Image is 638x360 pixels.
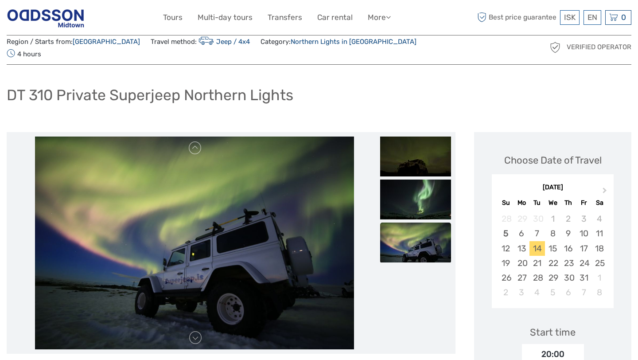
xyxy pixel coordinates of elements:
div: Choose Wednesday, October 22nd, 2025 [545,256,560,270]
div: Choose Wednesday, October 8th, 2025 [545,226,560,241]
div: Not available Saturday, October 4th, 2025 [591,211,607,226]
div: Choose Saturday, November 8th, 2025 [591,285,607,300]
div: Choose Thursday, November 6th, 2025 [560,285,576,300]
a: Jeep / 4x4 [197,38,250,46]
div: We [545,197,560,209]
div: Choose Wednesday, October 29th, 2025 [545,270,560,285]
div: Not available Friday, October 3rd, 2025 [576,211,591,226]
a: Northern Lights in [GEOGRAPHIC_DATA] [291,38,416,46]
div: Choose Wednesday, October 15th, 2025 [545,241,560,256]
div: Choose Friday, October 10th, 2025 [576,226,591,241]
div: Not available Thursday, October 2nd, 2025 [560,211,576,226]
div: Choose Tuesday, October 28th, 2025 [529,270,545,285]
div: Choose Friday, November 7th, 2025 [576,285,591,300]
div: Choose Monday, October 20th, 2025 [514,256,529,270]
div: Choose Tuesday, October 7th, 2025 [529,226,545,241]
img: 3461b4c5108741fbbd4b5b056beefd0f_slider_thumbnail.jpg [380,223,451,262]
div: Choose Thursday, October 23rd, 2025 [560,256,576,270]
div: Choose Saturday, October 11th, 2025 [591,226,607,241]
div: Choose Tuesday, October 21st, 2025 [529,256,545,270]
div: Choose Friday, October 17th, 2025 [576,241,591,256]
div: Not available Tuesday, September 30th, 2025 [529,211,545,226]
div: Choose Thursday, October 9th, 2025 [560,226,576,241]
a: Tours [163,11,183,24]
div: Choose Tuesday, November 4th, 2025 [529,285,545,300]
div: Choose Friday, October 24th, 2025 [576,256,591,270]
div: Sa [591,197,607,209]
div: Th [560,197,576,209]
span: 0 [620,13,627,22]
div: Choose Monday, October 27th, 2025 [514,270,529,285]
a: [GEOGRAPHIC_DATA] [73,38,140,46]
img: verified_operator_grey_128.png [548,40,562,55]
a: Car rental [317,11,353,24]
div: Choose Monday, November 3rd, 2025 [514,285,529,300]
div: Choose Saturday, November 1st, 2025 [591,270,607,285]
span: 4 hours [7,47,41,60]
div: Not available Monday, September 29th, 2025 [514,211,529,226]
div: [DATE] [492,183,614,192]
div: Not available Wednesday, October 1st, 2025 [545,211,560,226]
h1: DT 310 Private Superjeep Northern Lights [7,86,293,104]
div: Choose Thursday, October 30th, 2025 [560,270,576,285]
div: Not available Sunday, September 28th, 2025 [498,211,514,226]
span: Region / Starts from: [7,37,140,47]
img: 3461b4c5108741fbbd4b5b056beefd0f_main_slider.jpg [35,137,354,349]
div: Choose Sunday, October 12th, 2025 [498,241,514,256]
span: Travel method: [151,35,250,47]
a: More [368,11,391,24]
div: Tu [529,197,545,209]
div: Choose Sunday, November 2nd, 2025 [498,285,514,300]
div: Start time [530,325,576,339]
div: Fr [576,197,591,209]
div: EN [584,10,601,25]
div: Choose Monday, October 13th, 2025 [514,241,529,256]
div: Choose Sunday, October 5th, 2025 [498,226,514,241]
div: Choose Date of Travel [504,153,602,167]
span: Category: [261,37,416,47]
div: Su [498,197,514,209]
div: Choose Sunday, October 19th, 2025 [498,256,514,270]
a: Multi-day tours [198,11,253,24]
div: Mo [514,197,529,209]
div: Choose Wednesday, November 5th, 2025 [545,285,560,300]
div: Choose Tuesday, October 14th, 2025 [529,241,545,256]
div: month 2025-10 [494,211,611,300]
img: c91789d7c26a42a4bbb4687f621beddf_slider_thumbnail.jpg [380,180,451,219]
div: Choose Thursday, October 16th, 2025 [560,241,576,256]
div: Choose Friday, October 31st, 2025 [576,270,591,285]
div: Choose Saturday, October 25th, 2025 [591,256,607,270]
div: Choose Monday, October 6th, 2025 [514,226,529,241]
div: Choose Saturday, October 18th, 2025 [591,241,607,256]
button: Next Month [599,185,613,200]
span: Verified Operator [567,43,631,52]
a: Transfers [268,11,302,24]
img: Reykjavik Residence [7,7,85,28]
span: Best price guarantee [475,10,558,25]
div: Choose Sunday, October 26th, 2025 [498,270,514,285]
span: ISK [564,13,576,22]
img: ac05cf40673440bcb3e8cf4c9c0c4d50_slider_thumbnail.jpg [380,137,451,176]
